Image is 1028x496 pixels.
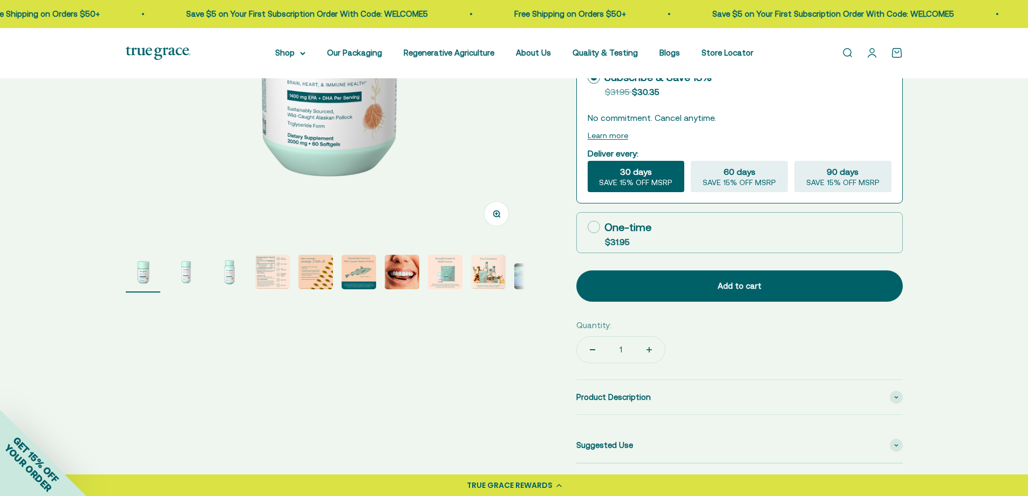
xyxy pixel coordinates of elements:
button: Go to item 7 [385,255,419,293]
span: GET 15% OFF [11,434,61,485]
button: Go to item 8 [428,255,462,293]
button: Decrease quantity [577,337,608,363]
img: Omega-3 Fish Oil for Brain, Heart, and Immune Health* Sustainably sourced, wild-caught Alaskan fi... [126,255,160,289]
p: Save $5 on Your First Subscription Order With Code: WELCOME5 [712,8,954,21]
button: Go to item 2 [169,255,203,293]
button: Go to item 1 [126,255,160,293]
span: YOUR ORDER [2,442,54,494]
button: Go to item 6 [342,255,376,293]
div: TRUE GRACE REWARDS [467,480,553,491]
button: Add to cart [576,270,903,302]
a: Blogs [659,48,680,57]
label: Quantity: [576,319,611,332]
summary: Product Description [576,380,903,415]
img: - Sustainably sourced, wild-caught Alaskan fish - Provides 1400 mg of the essential fatty Acids E... [298,255,333,289]
img: Our fish oil is traceable back to the specific fishery it came form, so you can check that it mee... [342,255,376,289]
a: About Us [516,48,551,57]
a: Store Locator [702,48,753,57]
a: Our Packaging [327,48,382,57]
span: Product Description [576,391,651,404]
img: Omega-3 Fish Oil [169,255,203,289]
button: Go to item 10 [514,263,549,293]
img: We source our fish oil from Alaskan Pollock that have been freshly caught for human consumption i... [255,255,290,289]
img: When you opt for our refill pouches instead of buying a whole new bottle every time you buy suppl... [428,255,462,289]
a: Quality & Testing [573,48,638,57]
button: Increase quantity [634,337,665,363]
button: Go to item 9 [471,255,506,293]
summary: Suggested Use [576,428,903,463]
p: Save $5 on Your First Subscription Order With Code: WELCOME5 [186,8,428,21]
img: Omega-3 Fish Oil [212,255,247,289]
img: Alaskan Pollock live a short life and do not bio-accumulate heavy metals and toxins the way older... [385,255,419,289]
a: Regenerative Agriculture [404,48,494,57]
summary: Shop [275,46,305,59]
a: Free Shipping on Orders $50+ [514,9,626,18]
span: Suggested Use [576,439,633,452]
button: Go to item 4 [255,255,290,293]
img: Our full product line provides a robust and comprehensive offering for a true foundation of healt... [471,255,506,289]
div: Add to cart [598,280,881,293]
button: Go to item 3 [212,255,247,293]
button: Go to item 5 [298,255,333,293]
